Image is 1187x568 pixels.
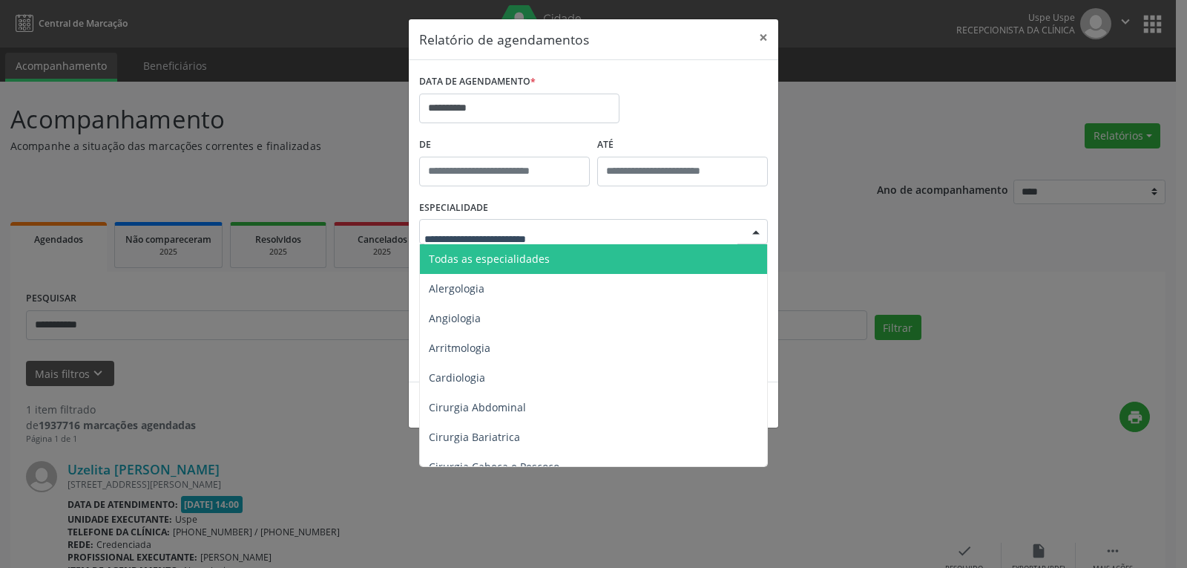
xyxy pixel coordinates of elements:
[597,134,768,157] label: ATÉ
[429,400,526,414] span: Cirurgia Abdominal
[429,252,550,266] span: Todas as especialidades
[419,30,589,49] h5: Relatório de agendamentos
[429,430,520,444] span: Cirurgia Bariatrica
[429,460,559,474] span: Cirurgia Cabeça e Pescoço
[749,19,778,56] button: Close
[419,134,590,157] label: De
[429,370,485,385] span: Cardiologia
[419,71,536,94] label: DATA DE AGENDAMENTO
[429,341,490,355] span: Arritmologia
[429,281,484,296] span: Alergologia
[429,311,481,325] span: Angiologia
[419,197,488,220] label: ESPECIALIDADE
